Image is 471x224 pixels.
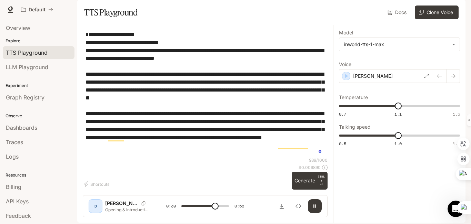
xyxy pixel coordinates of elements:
span: 1.5 [453,111,460,117]
textarea: To enrich screen reader interactions, please activate Accessibility in Grammarly extension settings [86,31,325,157]
button: Emoji picker [22,166,27,171]
a: Docs [386,6,409,19]
div: Rubber Duck says… [6,27,132,91]
p: Talking speed [339,125,371,129]
img: Profile image for Rubber Duck [20,4,31,15]
div: inworld-tts-1-max [344,41,449,48]
span: 1.5 [453,141,460,147]
button: Inspect [291,199,305,213]
h1: Rubber Duck [33,3,68,9]
p: Opening & Introduction Good morning, [DEMOGRAPHIC_DATA] and gentlemen. It is a great honor to pre... [105,207,150,213]
p: [PERSON_NAME] [105,200,139,207]
p: ⏎ [318,174,325,187]
button: Download audio [275,199,289,213]
button: go back [4,3,18,16]
p: Voice [339,62,351,67]
textarea: Ask a question… [6,151,132,163]
span: 1.1 [394,111,402,117]
button: Shortcuts [83,179,112,190]
p: Temperature [339,95,368,100]
p: Default [29,7,46,13]
p: The team can also help [33,9,86,15]
div: D [90,201,101,212]
button: Copy Voice ID [139,201,148,205]
p: $ 0.009890 [299,164,321,170]
button: Start recording [44,166,49,171]
span: 0:55 [234,203,244,210]
button: Gif picker [33,166,38,171]
h1: TTS Playground [84,6,138,19]
p: Model [339,30,353,35]
span: 1.0 [394,141,402,147]
span: 0.7 [339,111,346,117]
div: Hi! I'm Inworld's Rubber Duck AI Agent. I can answer questions related to Inworld's products, lik... [6,27,113,76]
div: Close [121,3,133,15]
p: [PERSON_NAME] [353,73,393,79]
button: Clone Voice [415,6,459,19]
button: Home [108,3,121,16]
div: Rubber Duck • AI Agent • Just now [11,77,82,81]
div: inworld-tts-1-max [339,38,460,51]
button: Upload attachment [11,166,16,171]
button: GenerateCTRL +⏎ [292,172,328,190]
p: CTRL + [318,174,325,183]
span: 0:39 [166,203,176,210]
div: Hi! I'm Inworld's Rubber Duck AI Agent. I can answer questions related to Inworld's products, lik... [11,31,108,72]
button: Send a message… [118,163,129,174]
span: 0.5 [339,141,346,147]
button: All workspaces [18,3,56,17]
iframe: To enrich screen reader interactions, please activate Accessibility in Grammarly extension settings [448,201,464,217]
